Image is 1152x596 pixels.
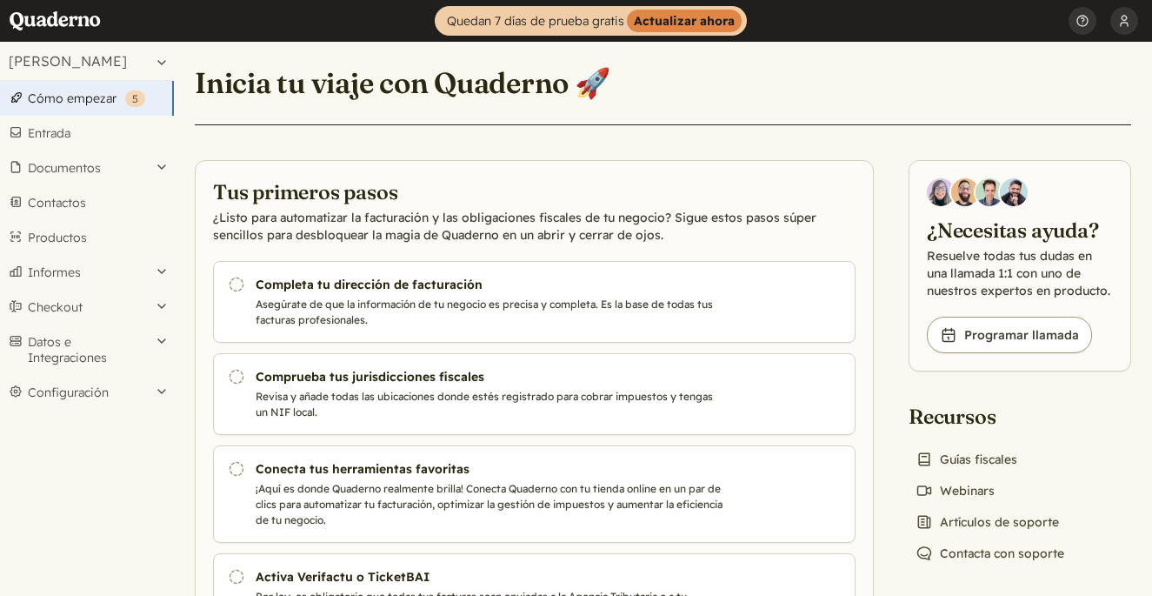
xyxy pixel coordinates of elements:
p: ¿Listo para automatizar la facturación y las obligaciones fiscales de tu negocio? Sigue estos pas... [213,209,856,244]
p: ¡Aquí es donde Quaderno realmente brilla! Conecta Quaderno con tu tienda online en un par de clic... [256,481,724,528]
a: Guías fiscales [909,447,1024,472]
a: Artículos de soporte [909,510,1066,534]
p: Resuelve todas tus dudas en una llamada 1:1 con uno de nuestros expertos en producto. [927,247,1113,299]
h3: Conecta tus herramientas favoritas [256,460,724,478]
a: Quedan 7 días de prueba gratisActualizar ahora [435,6,747,36]
a: Comprueba tus jurisdicciones fiscales Revisa y añade todas las ubicaciones donde estés registrado... [213,353,856,435]
h1: Inicia tu viaje con Quaderno 🚀 [195,65,610,102]
p: Revisa y añade todas las ubicaciones donde estés registrado para cobrar impuestos y tengas un NIF... [256,389,724,420]
h3: Activa Verifactu o TicketBAI [256,568,724,586]
a: Conecta tus herramientas favoritas ¡Aquí es donde Quaderno realmente brilla! Conecta Quaderno con... [213,445,856,543]
h2: ¿Necesitas ayuda? [927,217,1113,244]
h3: Completa tu dirección de facturación [256,276,724,293]
h2: Tus primeros pasos [213,178,856,205]
h2: Recursos [909,403,1071,430]
h3: Comprueba tus jurisdicciones fiscales [256,368,724,385]
a: Webinars [909,479,1002,503]
img: Ivo Oltmans, Business Developer at Quaderno [976,178,1003,206]
strong: Actualizar ahora [627,10,742,32]
a: Contacta con soporte [909,541,1071,566]
a: Programar llamada [927,317,1092,353]
a: Completa tu dirección de facturación Asegúrate de que la información de tu negocio es precisa y c... [213,261,856,343]
img: Javier Rubio, DevRel at Quaderno [1000,178,1028,206]
p: Asegúrate de que la información de tu negocio es precisa y completa. Es la base de todas tus fact... [256,297,724,328]
span: 5 [132,92,138,105]
img: Jairo Fumero, Account Executive at Quaderno [951,178,979,206]
img: Diana Carrasco, Account Executive at Quaderno [927,178,955,206]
